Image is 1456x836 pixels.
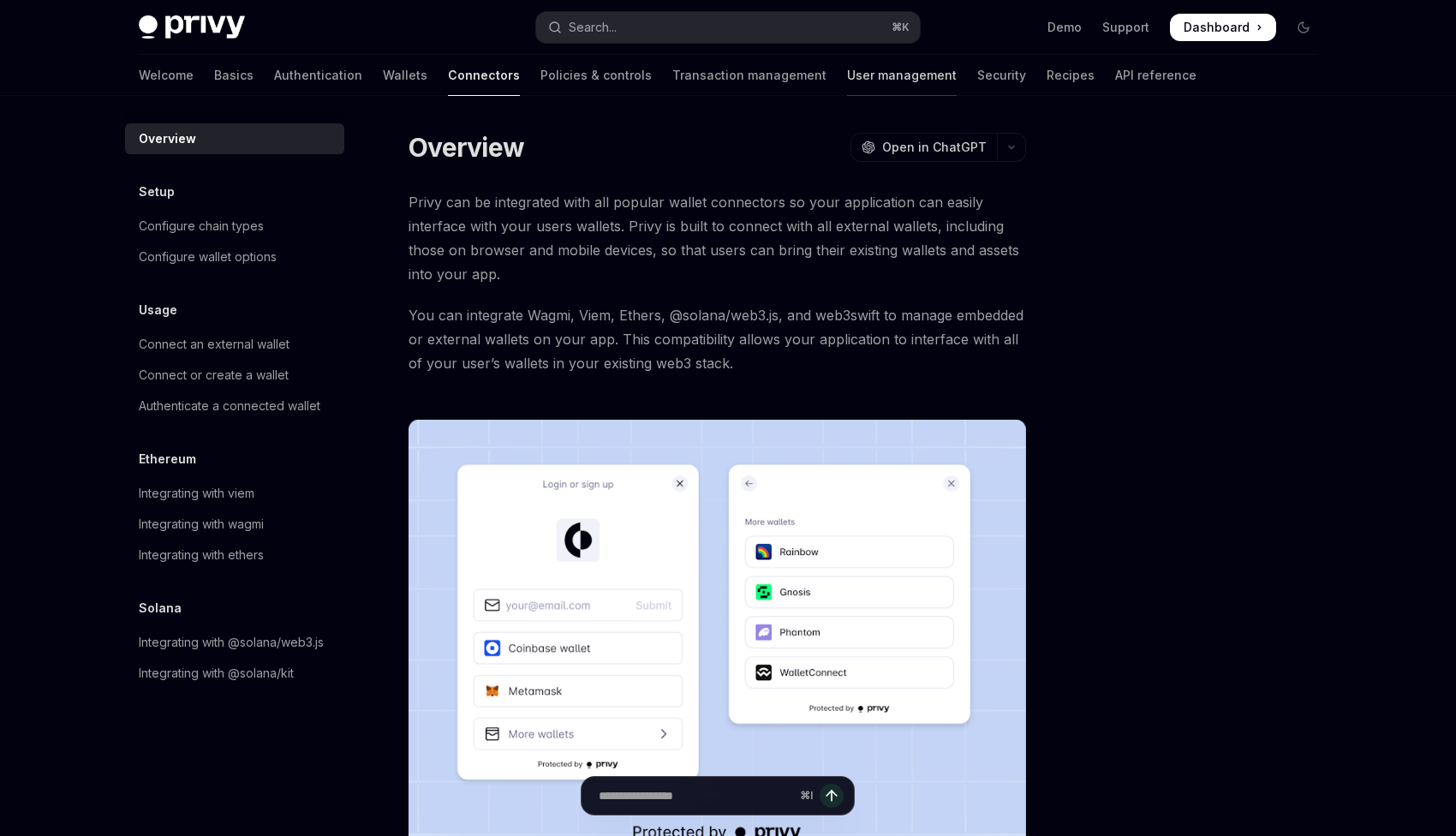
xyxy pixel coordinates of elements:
img: dark logo [139,15,245,39]
a: Wallets [383,55,427,96]
div: Configure chain types [139,216,264,236]
div: Integrating with @solana/web3.js [139,632,324,653]
a: Integrating with @solana/web3.js [125,627,344,658]
div: Connect or create a wallet [139,365,289,385]
a: Security [977,55,1026,96]
span: Open in ChatGPT [882,139,987,156]
div: Connect an external wallet [139,334,289,355]
a: Demo [1047,19,1082,36]
a: Dashboard [1170,14,1276,41]
button: Send message [820,784,844,808]
a: Welcome [139,55,194,96]
span: ⌘ K [892,21,910,34]
a: Connect or create a wallet [125,360,344,391]
div: Search... [569,17,617,38]
a: Support [1102,19,1149,36]
a: API reference [1115,55,1196,96]
a: Integrating with viem [125,478,344,509]
a: Recipes [1047,55,1095,96]
h5: Usage [139,300,177,320]
div: Configure wallet options [139,247,277,267]
a: Connect an external wallet [125,329,344,360]
div: Integrating with ethers [139,545,264,565]
div: Integrating with @solana/kit [139,663,294,684]
a: Integrating with @solana/kit [125,658,344,689]
button: Open in ChatGPT [850,133,997,162]
a: Overview [125,123,344,154]
h1: Overview [409,132,524,163]
span: Dashboard [1184,19,1250,36]
a: Authentication [274,55,362,96]
span: Privy can be integrated with all popular wallet connectors so your application can easily interfa... [409,190,1026,286]
a: Configure chain types [125,211,344,242]
a: Basics [214,55,254,96]
a: User management [847,55,957,96]
div: Integrating with viem [139,483,254,504]
a: Configure wallet options [125,242,344,272]
h5: Setup [139,182,175,202]
div: Authenticate a connected wallet [139,396,320,416]
input: Ask a question... [599,777,793,815]
a: Policies & controls [540,55,652,96]
h5: Solana [139,598,182,618]
a: Integrating with ethers [125,540,344,570]
a: Authenticate a connected wallet [125,391,344,421]
div: Overview [139,128,196,149]
button: Open search [536,12,920,43]
button: Toggle dark mode [1290,14,1317,41]
span: You can integrate Wagmi, Viem, Ethers, @solana/web3.js, and web3swift to manage embedded or exter... [409,303,1026,375]
a: Integrating with wagmi [125,509,344,540]
a: Connectors [448,55,520,96]
h5: Ethereum [139,449,196,469]
div: Integrating with wagmi [139,514,264,534]
a: Transaction management [672,55,826,96]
